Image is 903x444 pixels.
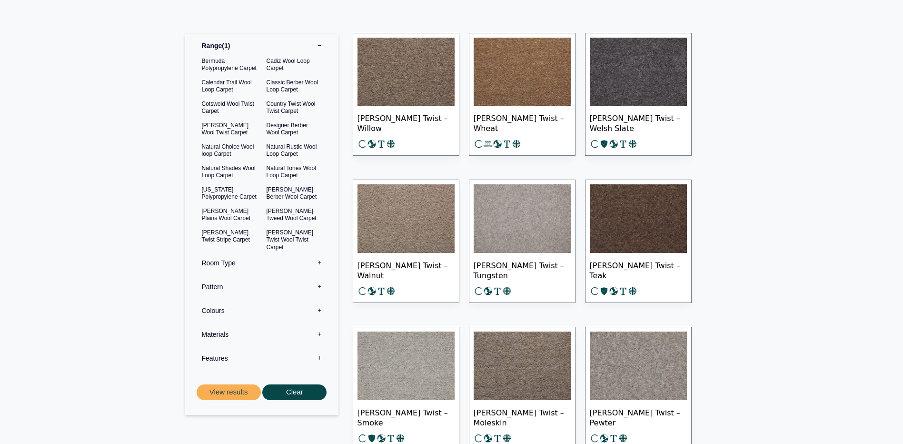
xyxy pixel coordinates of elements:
span: [PERSON_NAME] Twist – Willow [357,106,455,139]
label: Room Type [192,251,331,275]
span: [PERSON_NAME] Twist – Walnut [357,253,455,286]
span: [PERSON_NAME] Twist – Teak [590,253,687,286]
img: Tomkinson Twist Smoke [357,332,455,400]
a: [PERSON_NAME] Twist – Walnut [353,180,459,303]
label: Materials [192,323,331,346]
span: [PERSON_NAME] Twist – Moleskin [474,400,571,434]
img: Tomkinson Twist Tungsten [474,184,571,253]
img: Tomkinson Twist - Teak [590,184,687,253]
span: 1 [222,41,230,49]
span: [PERSON_NAME] Twist – Tungsten [474,253,571,286]
a: [PERSON_NAME] Twist – Welsh Slate [585,33,692,156]
img: Tomkinson Twist Welsh Slate [590,38,687,106]
label: Pattern [192,275,331,299]
a: [PERSON_NAME] Twist – Wheat [469,33,576,156]
label: Colours [192,299,331,323]
a: [PERSON_NAME] Twist – Teak [585,180,692,303]
a: [PERSON_NAME] Twist – Willow [353,33,459,156]
img: Tomkinson Twist Willow [357,38,455,106]
img: Tomkinson Twist - Pewter [590,332,687,400]
img: Tomkinson Twist - Walnut [357,184,455,253]
span: [PERSON_NAME] Twist – Welsh Slate [590,106,687,139]
button: Clear [262,384,327,400]
img: Tomkinson Twist - Moleskin [474,332,571,400]
img: Tomkinson Twist - Wheat [474,38,571,106]
a: [PERSON_NAME] Twist – Tungsten [469,180,576,303]
span: [PERSON_NAME] Twist – Wheat [474,106,571,139]
span: [PERSON_NAME] Twist – Pewter [590,400,687,434]
button: View results [197,384,261,400]
label: Features [192,346,331,370]
span: [PERSON_NAME] Twist – Smoke [357,400,455,434]
label: Range [192,33,331,57]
